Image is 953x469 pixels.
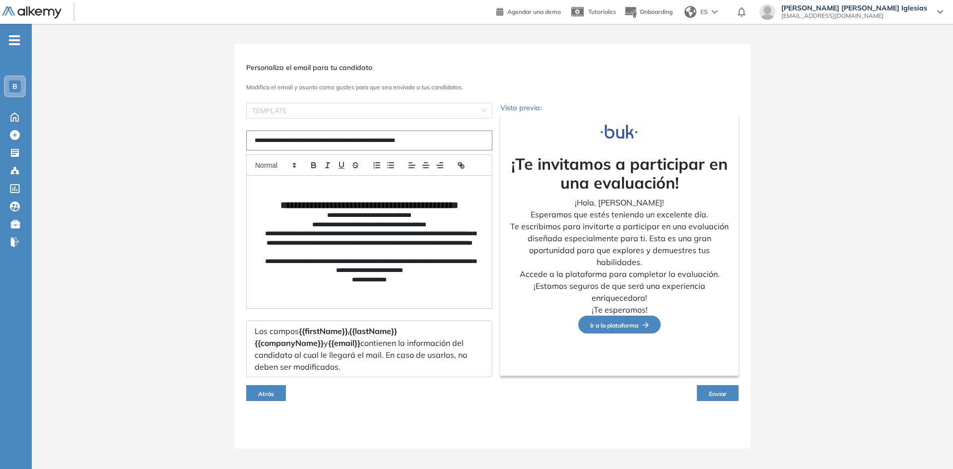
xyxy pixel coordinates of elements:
[258,390,274,398] span: Atrás
[246,321,492,377] div: Los campos y contienen la información del candidato al cual le llegará el mail. En caso de usarlo...
[508,208,731,220] p: Esperamos que estés teniendo un excelente día.
[697,385,739,401] button: Enviar
[9,39,20,41] i: -
[508,220,731,268] p: Te escribimos para invitarte a participar en una evaluación diseñada especialmente para ti. Esta ...
[700,7,708,16] span: ES
[511,154,728,193] strong: ¡Te invitamos a participar en una evaluación!
[508,304,731,316] p: ¡Te esperamos!
[246,84,739,91] h3: Modifica el email y asunto como gustes para que sea enviado a tus candidatos.
[507,8,561,15] span: Agendar una demo
[640,8,673,15] span: Onboarding
[246,385,286,401] button: Atrás
[781,12,927,20] span: [EMAIL_ADDRESS][DOMAIN_NAME]
[595,121,644,142] img: Logo de la compañía
[578,316,661,334] button: Ir a la plataformaFlecha
[712,10,718,14] img: arrow
[2,6,62,19] img: Logo
[588,8,616,15] span: Tutoriales
[496,5,561,17] a: Agendar una demo
[590,322,649,329] span: Ir a la plataforma
[781,4,927,12] span: [PERSON_NAME] [PERSON_NAME] Iglesias
[500,103,739,113] p: Vista previa:
[684,6,696,18] img: world
[328,338,360,348] span: {{email}}
[299,326,349,336] span: {{firstName}},
[246,64,739,72] h3: Personaliza el email para tu candidato
[624,1,673,23] button: Onboarding
[508,197,731,208] p: ¡Hola, [PERSON_NAME]!
[508,268,731,304] p: Accede a la plataforma para completar la evaluación. ¡Estamos seguros de que será una experiencia...
[255,338,324,348] span: {{companyName}}
[638,322,649,328] img: Flecha
[349,326,397,336] span: {{lastName}}
[12,82,17,90] span: B
[709,390,727,398] span: Enviar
